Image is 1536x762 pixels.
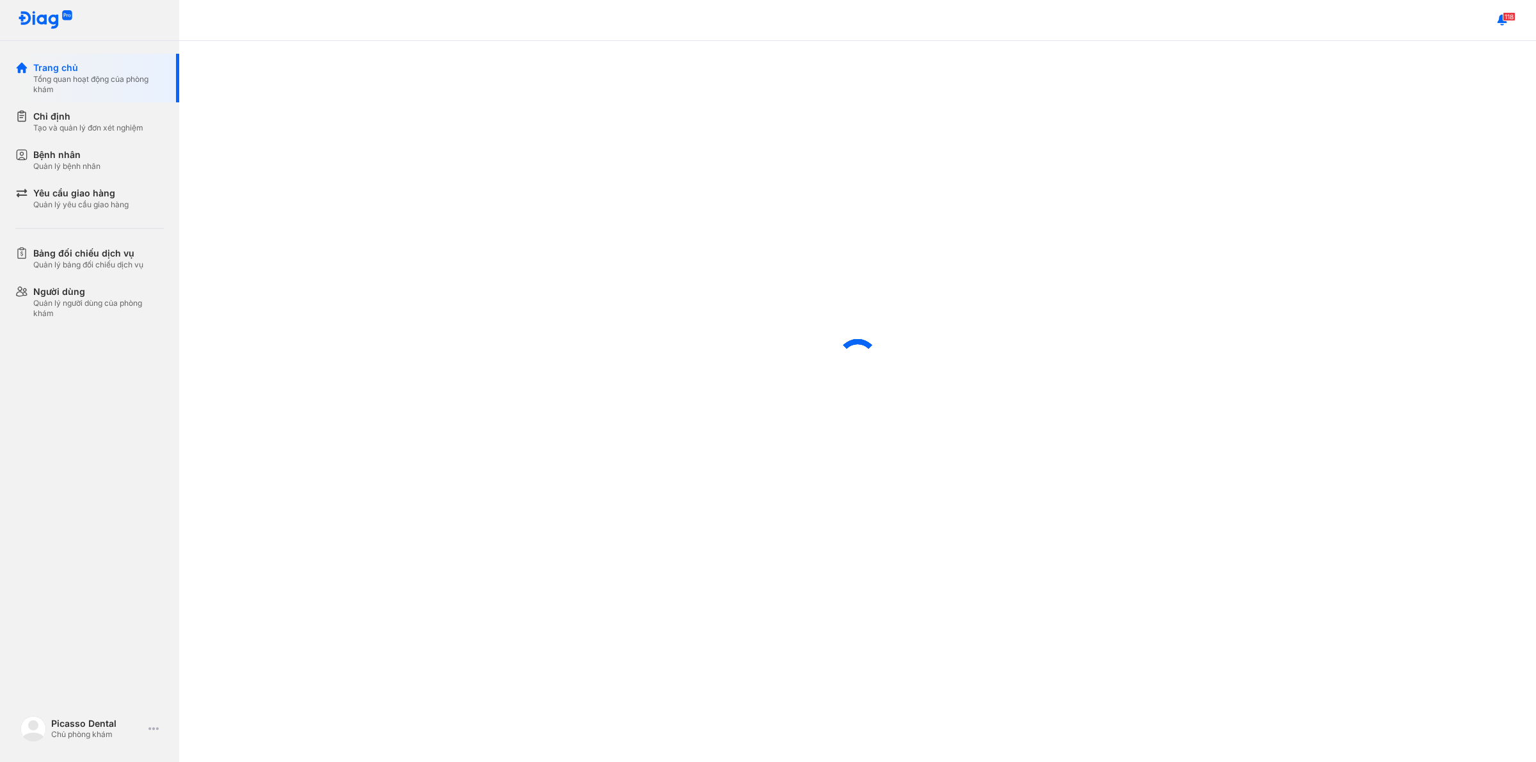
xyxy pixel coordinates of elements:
div: Quản lý bảng đối chiếu dịch vụ [33,260,143,270]
div: Quản lý bệnh nhân [33,161,100,171]
div: Bảng đối chiếu dịch vụ [33,247,143,260]
img: logo [20,716,46,742]
div: Quản lý người dùng của phòng khám [33,298,164,319]
div: Trang chủ [33,61,164,74]
span: 118 [1503,12,1516,21]
div: Yêu cầu giao hàng [33,187,129,200]
div: Bệnh nhân [33,148,100,161]
div: Tổng quan hoạt động của phòng khám [33,74,164,95]
div: Picasso Dental [51,718,143,729]
img: logo [18,10,73,30]
div: Chủ phòng khám [51,729,143,740]
div: Tạo và quản lý đơn xét nghiệm [33,123,143,133]
div: Quản lý yêu cầu giao hàng [33,200,129,210]
div: Người dùng [33,285,164,298]
div: Chỉ định [33,110,143,123]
